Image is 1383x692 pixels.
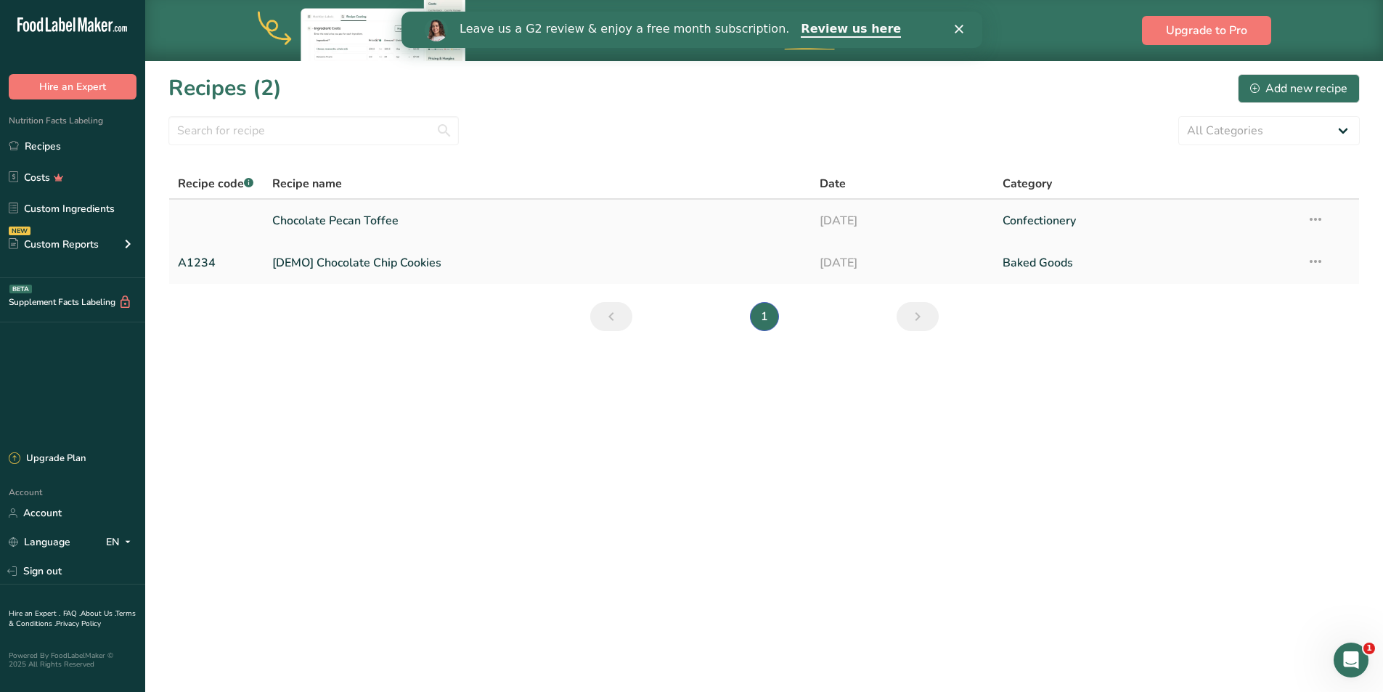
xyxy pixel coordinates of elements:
a: FAQ . [63,608,81,619]
a: Next page [897,302,939,331]
a: Chocolate Pecan Toffee [272,205,803,236]
div: EN [106,534,136,551]
button: Add new recipe [1238,74,1360,103]
a: Baked Goods [1003,248,1289,278]
div: NEW [9,227,30,235]
span: Recipe name [272,175,342,192]
span: 1 [1363,643,1375,654]
a: About Us . [81,608,115,619]
span: Category [1003,175,1052,192]
a: Language [9,529,70,555]
a: Privacy Policy [56,619,101,629]
span: Upgrade to Pro [1166,22,1247,39]
a: [DEMO] Chocolate Chip Cookies [272,248,803,278]
input: Search for recipe [168,116,459,145]
div: Custom Reports [9,237,99,252]
iframe: Intercom live chat banner [401,12,982,48]
a: [DATE] [820,248,985,278]
div: Add new recipe [1250,80,1347,97]
a: Confectionery [1003,205,1289,236]
div: BETA [9,285,32,293]
a: [DATE] [820,205,985,236]
div: Upgrade to Pro [700,1,918,61]
div: Powered By FoodLabelMaker © 2025 All Rights Reserved [9,651,136,669]
span: Recipe code [178,176,253,192]
div: Upgrade Plan [9,452,86,466]
a: Terms & Conditions . [9,608,136,629]
span: Date [820,175,846,192]
button: Upgrade to Pro [1142,16,1271,45]
h1: Recipes (2) [168,72,282,105]
a: A1234 [178,248,255,278]
a: Hire an Expert . [9,608,60,619]
div: Close [553,13,568,22]
iframe: Intercom live chat [1334,643,1368,677]
button: Hire an Expert [9,74,136,99]
a: Previous page [590,302,632,331]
